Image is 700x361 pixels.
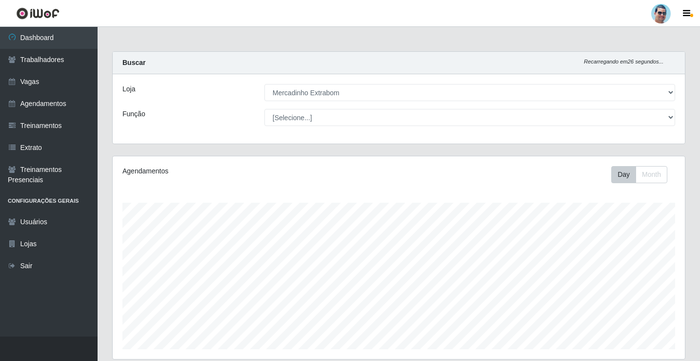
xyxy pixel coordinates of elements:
button: Day [611,166,636,183]
img: CoreUI Logo [16,7,60,20]
button: Month [636,166,667,183]
strong: Buscar [122,59,145,66]
div: Toolbar with button groups [611,166,675,183]
div: Agendamentos [122,166,344,176]
label: Loja [122,84,135,94]
i: Recarregando em 26 segundos... [584,59,663,64]
div: First group [611,166,667,183]
label: Função [122,109,145,119]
